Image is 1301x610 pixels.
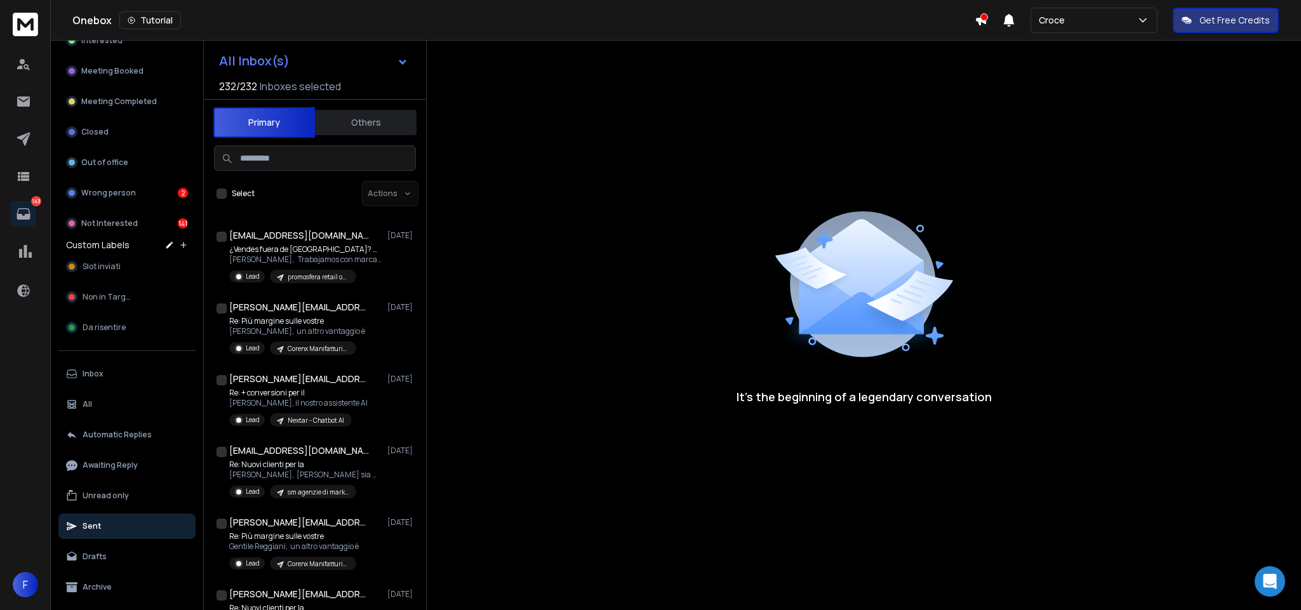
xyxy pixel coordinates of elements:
[58,89,196,114] button: Meeting Completed
[58,574,196,600] button: Archive
[229,316,365,326] p: Re: Più margine sulle vostre
[178,188,188,198] div: 2
[1039,14,1070,27] p: Croce
[58,254,196,279] button: Slot inviati
[229,460,382,470] p: Re: Nuovi clienti per la
[58,180,196,206] button: Wrong person2
[387,374,416,384] p: [DATE]
[58,483,196,508] button: Unread only
[72,11,975,29] div: Onebox
[11,201,36,227] a: 143
[229,373,369,385] h1: [PERSON_NAME][EMAIL_ADDRESS][DOMAIN_NAME]
[288,559,349,569] p: Corenx Manifatturiero
[83,292,133,302] span: Non in Target
[58,422,196,448] button: Automatic Replies
[229,388,368,398] p: Re: + conversioni per il
[58,58,196,84] button: Meeting Booked
[229,470,382,480] p: [PERSON_NAME], [PERSON_NAME] sia molto impegnato
[58,284,196,310] button: Non in Target
[83,430,152,440] p: Automatic Replies
[83,322,126,333] span: Da risentire
[229,255,382,265] p: [PERSON_NAME], Trabajamos con marcas retail
[229,444,369,457] h1: [EMAIL_ADDRESS][DOMAIN_NAME]
[13,572,38,597] button: F
[83,460,138,470] p: Awaiting Reply
[83,582,112,592] p: Archive
[66,239,130,251] h3: Custom Labels
[58,544,196,569] button: Drafts
[737,388,992,406] p: It’s the beginning of a legendary conversation
[83,369,103,379] p: Inbox
[229,301,369,314] h1: [PERSON_NAME][EMAIL_ADDRESS][DOMAIN_NAME]
[1173,8,1279,33] button: Get Free Credits
[58,453,196,478] button: Awaiting Reply
[288,344,349,354] p: Corenx Manifatturiero
[81,36,123,46] p: Interested
[178,218,188,229] div: 141
[288,487,349,497] p: sm agenzie di marketing
[229,588,369,600] h1: [PERSON_NAME][EMAIL_ADDRESS][DOMAIN_NAME]
[387,302,416,312] p: [DATE]
[387,517,416,527] p: [DATE]
[288,416,344,425] p: Nextar - Chatbot AI
[81,188,136,198] p: Wrong person
[260,79,341,94] h3: Inboxes selected
[246,343,260,353] p: Lead
[83,262,121,272] span: Slot inviati
[246,487,260,496] p: Lead
[246,272,260,281] p: Lead
[119,11,181,29] button: Tutorial
[229,541,359,552] p: Gentile Reggiani, un altro vantaggio è
[246,559,260,568] p: Lead
[219,55,290,67] h1: All Inbox(s)
[387,230,416,241] p: [DATE]
[58,28,196,53] button: Interested
[81,66,143,76] p: Meeting Booked
[232,189,255,199] label: Select
[1255,566,1285,597] div: Open Intercom Messenger
[229,326,365,336] p: [PERSON_NAME], un altro vantaggio è
[229,531,359,541] p: Re: Più margine sulle vostre
[246,415,260,425] p: Lead
[58,514,196,539] button: Sent
[81,157,128,168] p: Out of office
[58,315,196,340] button: Da risentire
[213,107,315,138] button: Primary
[229,229,369,242] h1: [EMAIL_ADDRESS][DOMAIN_NAME]
[58,211,196,236] button: Not Interested141
[1199,14,1270,27] p: Get Free Credits
[83,491,129,501] p: Unread only
[387,446,416,456] p: [DATE]
[58,150,196,175] button: Out of office
[209,48,418,74] button: All Inbox(s)
[229,516,369,529] h1: [PERSON_NAME][EMAIL_ADDRESS][DOMAIN_NAME]
[83,521,101,531] p: Sent
[31,196,41,206] p: 143
[229,398,368,408] p: [PERSON_NAME], il nostro assistente AI
[58,361,196,387] button: Inbox
[81,218,138,229] p: Not Interested
[83,399,92,409] p: All
[229,244,382,255] p: ¿Vendes fuera de [GEOGRAPHIC_DATA]? Así
[288,272,349,282] p: promosfera retail ottobre
[81,96,157,107] p: Meeting Completed
[387,589,416,599] p: [DATE]
[219,79,257,94] span: 232 / 232
[81,127,109,137] p: Closed
[58,392,196,417] button: All
[58,119,196,145] button: Closed
[83,552,107,562] p: Drafts
[315,109,417,136] button: Others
